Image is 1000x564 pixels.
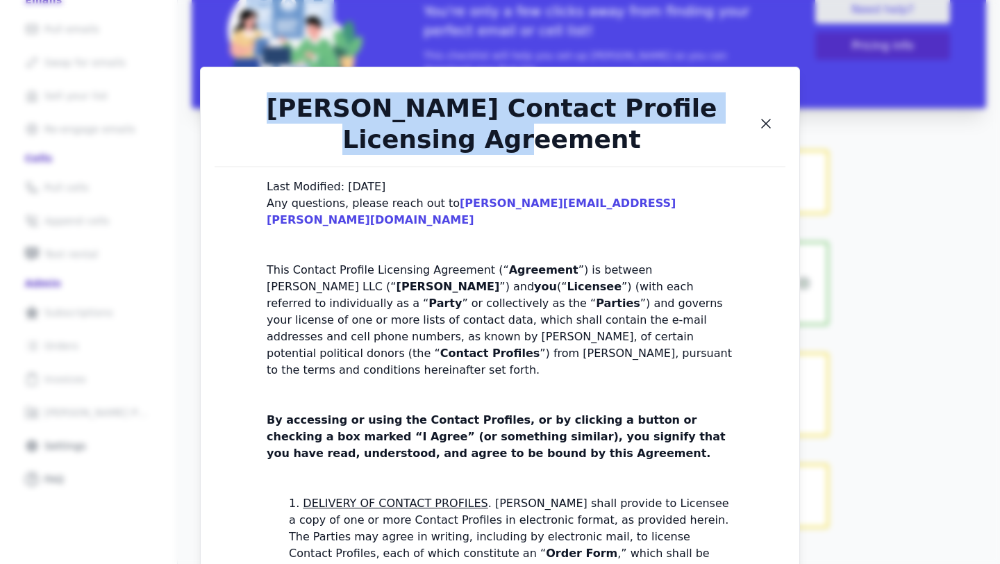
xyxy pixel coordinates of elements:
p: This Contact Profile Licensing Agreement (“ ”) is between [PERSON_NAME] LLC (“ ”) and (“ ”) (with... [267,262,733,379]
a: [PERSON_NAME][EMAIL_ADDRESS][PERSON_NAME][DOMAIN_NAME] [267,197,676,226]
p: Last Modified: [DATE] [267,179,733,195]
strong: Contact Profiles [440,347,540,360]
strong: you [534,280,557,293]
strong: Order Form [546,547,617,560]
strong: [PERSON_NAME] [397,280,500,293]
strong: Party [428,297,462,310]
p: Any questions, please reach out to [267,195,733,229]
strong: Agreement [509,263,578,276]
strong: Parties [596,297,640,310]
h1: [PERSON_NAME] Contact Profile Licensing Agreement [226,92,758,155]
span: DELIVERY OF CONTACT PROFILES [303,497,487,510]
strong: By accessing or using the Contact Profiles, or by clicking a button or checking a box marked “I A... [267,413,726,460]
button: Close [758,115,774,132]
strong: Licensee [567,280,622,293]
